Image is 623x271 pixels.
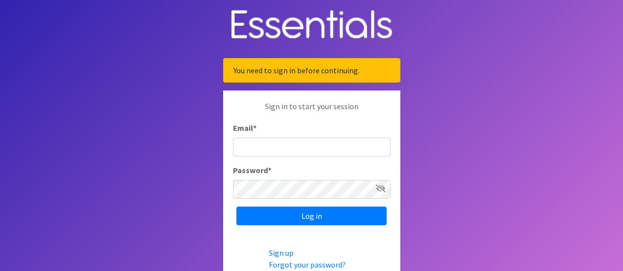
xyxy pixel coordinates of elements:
abbr: required [268,165,271,175]
input: Log in [236,207,387,225]
abbr: required [253,123,257,133]
div: You need to sign in before continuing. [223,58,400,83]
label: Password [233,164,271,176]
a: Forgot your password? [269,260,346,270]
p: Sign in to start your session [233,100,391,122]
a: Sign up [269,248,294,258]
label: Email [233,122,257,134]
